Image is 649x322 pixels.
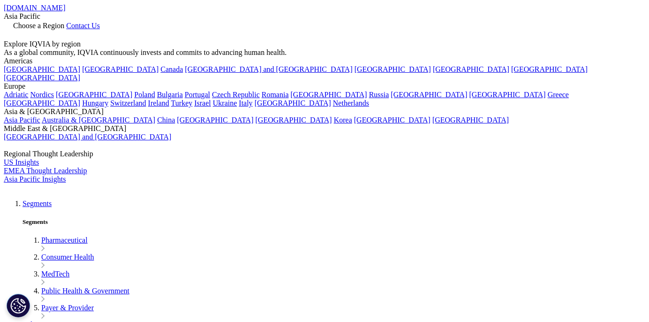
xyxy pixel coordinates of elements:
[239,99,252,107] a: Italy
[13,22,64,30] span: Choose a Region
[185,65,352,73] a: [GEOGRAPHIC_DATA] and [GEOGRAPHIC_DATA]
[4,175,66,183] a: Asia Pacific Insights
[4,82,645,91] div: Europe
[23,218,645,226] h5: Segments
[391,91,467,99] a: [GEOGRAPHIC_DATA]
[30,91,54,99] a: Nordics
[432,116,509,124] a: [GEOGRAPHIC_DATA]
[66,22,100,30] a: Contact Us
[355,65,431,73] a: [GEOGRAPHIC_DATA]
[41,236,88,244] a: Pharmaceutical
[171,99,193,107] a: Turkey
[433,65,509,73] a: [GEOGRAPHIC_DATA]
[157,116,175,124] a: China
[4,91,28,99] a: Adriatic
[334,116,352,124] a: Korea
[4,40,645,48] div: Explore IQVIA by region
[511,65,588,73] a: [GEOGRAPHIC_DATA]
[42,116,155,124] a: Australia & [GEOGRAPHIC_DATA]
[4,107,645,116] div: Asia & [GEOGRAPHIC_DATA]
[4,12,645,21] div: Asia Pacific
[256,116,332,124] a: [GEOGRAPHIC_DATA]
[291,91,367,99] a: [GEOGRAPHIC_DATA]
[160,65,183,73] a: Canada
[82,99,108,107] a: Hungary
[4,124,645,133] div: Middle East & [GEOGRAPHIC_DATA]
[4,99,80,107] a: [GEOGRAPHIC_DATA]
[4,57,645,65] div: Americas
[157,91,183,99] a: Bulgaria
[548,91,569,99] a: Greece
[4,133,171,141] a: [GEOGRAPHIC_DATA] and [GEOGRAPHIC_DATA]
[41,270,69,278] a: MedTech
[333,99,369,107] a: Netherlands
[82,65,158,73] a: [GEOGRAPHIC_DATA]
[41,253,94,261] a: Consumer Health
[41,304,94,312] a: Payer & Provider
[7,294,30,317] button: Cookies Settings
[4,167,87,175] a: EMEA Thought Leadership
[212,91,260,99] a: Czech Republic
[4,4,66,12] a: [DOMAIN_NAME]
[213,99,237,107] a: Ukraine
[369,91,389,99] a: Russia
[148,99,169,107] a: Ireland
[262,91,289,99] a: Romania
[134,91,155,99] a: Poland
[4,116,40,124] a: Asia Pacific
[177,116,253,124] a: [GEOGRAPHIC_DATA]
[4,65,80,73] a: [GEOGRAPHIC_DATA]
[4,48,645,57] div: As a global community, IQVIA continuously invests and commits to advancing human health.
[110,99,146,107] a: Switzerland
[354,116,430,124] a: [GEOGRAPHIC_DATA]
[23,199,52,207] a: Segments
[469,91,546,99] a: [GEOGRAPHIC_DATA]
[56,91,132,99] a: [GEOGRAPHIC_DATA]
[185,91,210,99] a: Portugal
[41,287,129,295] a: Public Health & Government
[4,150,645,158] div: Regional Thought Leadership
[255,99,331,107] a: [GEOGRAPHIC_DATA]
[194,99,211,107] a: Israel
[4,158,39,166] a: US Insights
[4,74,80,82] a: [GEOGRAPHIC_DATA]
